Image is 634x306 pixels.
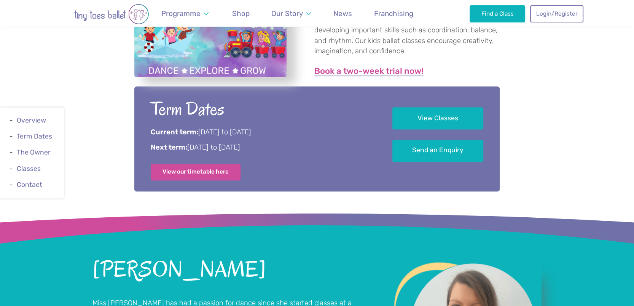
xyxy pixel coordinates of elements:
img: tiny toes ballet [51,4,172,24]
strong: Current term: [151,128,198,136]
span: Franchising [374,9,413,18]
h2: Term Dates [151,97,371,121]
a: View Classes [392,107,483,130]
a: Shop [228,5,253,22]
strong: Next term: [151,143,187,151]
a: Term Dates [17,133,52,140]
h2: [PERSON_NAME] [92,258,370,281]
span: Programme [161,9,201,18]
a: Find a Class [470,5,526,22]
a: View our timetable here [151,164,241,180]
p: [DATE] to [DATE] [151,143,371,153]
a: Our Story [268,5,315,22]
span: Our Story [271,9,303,18]
span: News [333,9,352,18]
a: Overview [17,116,46,124]
a: Book a two-week trial now! [314,67,424,76]
a: Send an Enquiry [392,140,483,162]
a: Login/Register [530,5,583,22]
a: News [330,5,355,22]
a: The Owner [17,149,51,156]
span: Shop [232,9,250,18]
p: [DATE] to [DATE] [151,127,371,137]
a: Franchising [370,5,417,22]
a: Contact [17,181,42,188]
a: Classes [17,165,41,172]
a: Programme [158,5,212,22]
